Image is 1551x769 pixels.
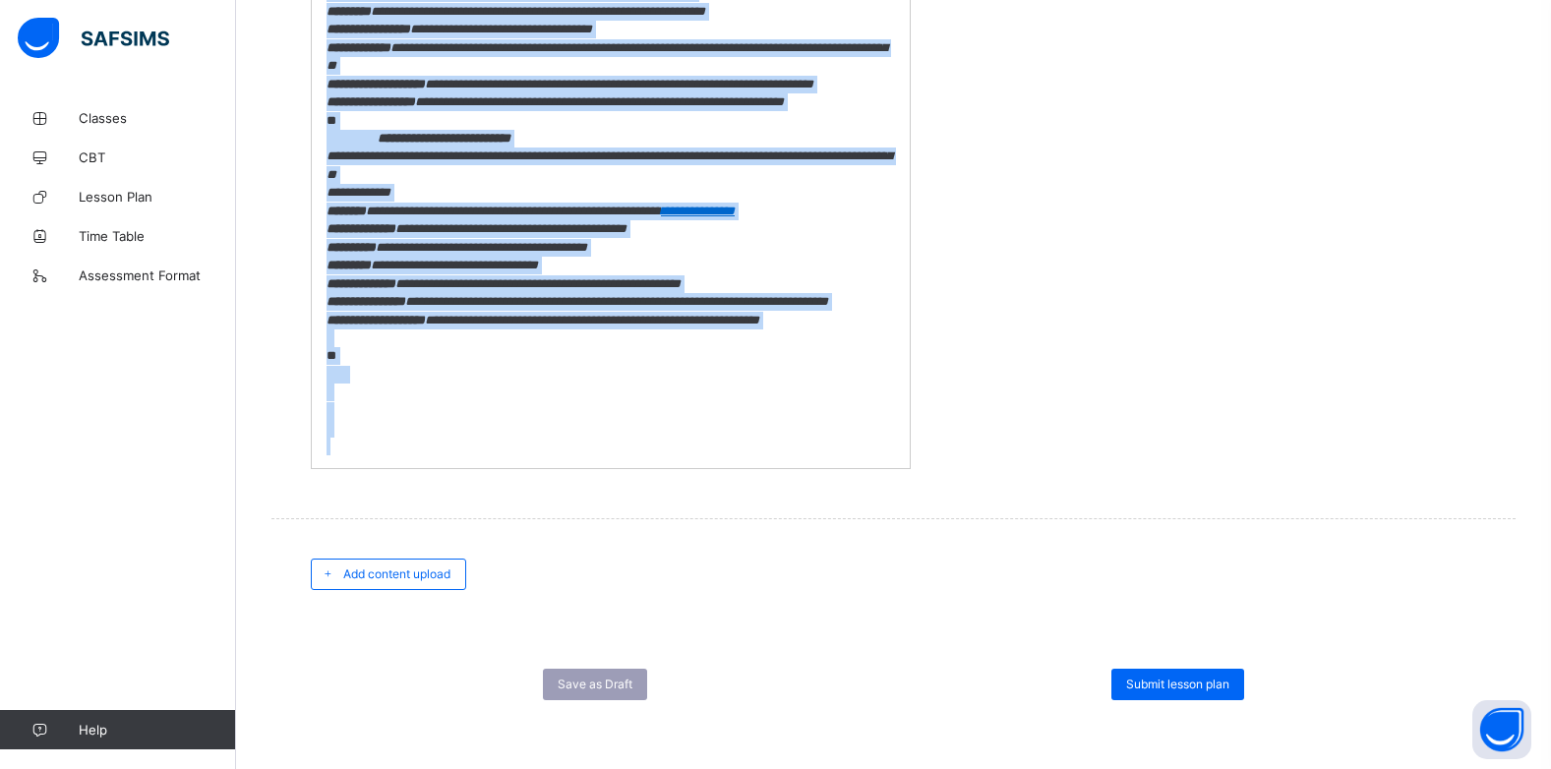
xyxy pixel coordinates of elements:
[79,267,236,283] span: Assessment Format
[79,110,236,126] span: Classes
[79,722,235,738] span: Help
[558,677,632,691] span: Save as Draft
[1472,700,1531,759] button: Open asap
[343,566,450,581] span: Add content upload
[1126,677,1229,691] span: Submit lesson plan
[79,189,236,205] span: Lesson Plan
[18,18,169,59] img: safsims
[79,149,236,165] span: CBT
[79,228,236,244] span: Time Table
